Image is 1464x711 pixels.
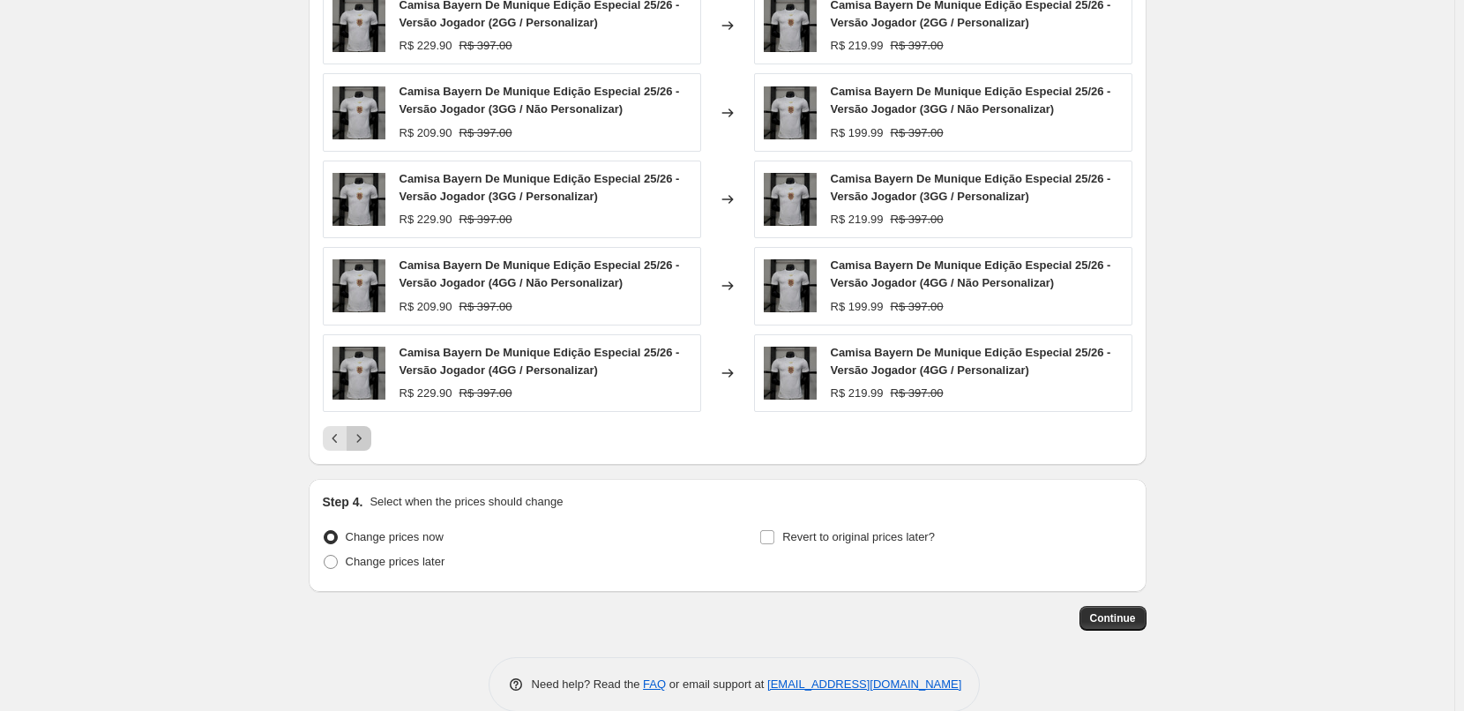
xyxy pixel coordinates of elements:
[400,346,680,377] span: Camisa Bayern De Munique Edição Especial 25/26 - Versão Jogador (4GG / Personalizar)
[831,37,884,55] div: R$ 219.99
[400,258,680,289] span: Camisa Bayern De Munique Edição Especial 25/26 - Versão Jogador (4GG / Não Personalizar)
[459,37,512,55] strike: R$ 397.00
[347,426,371,451] button: Next
[400,211,452,228] div: R$ 229.90
[1090,611,1136,625] span: Continue
[346,530,444,543] span: Change prices now
[831,385,884,402] div: R$ 219.99
[831,172,1111,203] span: Camisa Bayern De Munique Edição Especial 25/26 - Versão Jogador (3GG / Personalizar)
[370,493,563,511] p: Select when the prices should change
[764,173,817,226] img: rn-image_picker_lib_temp_28ecf578-6405-4354-b073-1f2de6f128be_80x.jpg
[831,85,1111,116] span: Camisa Bayern De Munique Edição Especial 25/26 - Versão Jogador (3GG / Não Personalizar)
[323,426,371,451] nav: Pagination
[400,85,680,116] span: Camisa Bayern De Munique Edição Especial 25/26 - Versão Jogador (3GG / Não Personalizar)
[782,530,935,543] span: Revert to original prices later?
[323,493,363,511] h2: Step 4.
[764,259,817,312] img: rn-image_picker_lib_temp_28ecf578-6405-4354-b073-1f2de6f128be_80x.jpg
[332,347,385,400] img: rn-image_picker_lib_temp_28ecf578-6405-4354-b073-1f2de6f128be_80x.jpg
[831,258,1111,289] span: Camisa Bayern De Munique Edição Especial 25/26 - Versão Jogador (4GG / Não Personalizar)
[831,211,884,228] div: R$ 219.99
[831,346,1111,377] span: Camisa Bayern De Munique Edição Especial 25/26 - Versão Jogador (4GG / Personalizar)
[891,385,944,402] strike: R$ 397.00
[332,259,385,312] img: rn-image_picker_lib_temp_28ecf578-6405-4354-b073-1f2de6f128be_80x.jpg
[891,211,944,228] strike: R$ 397.00
[459,124,512,142] strike: R$ 397.00
[332,86,385,139] img: rn-image_picker_lib_temp_28ecf578-6405-4354-b073-1f2de6f128be_80x.jpg
[666,677,767,691] span: or email support at
[891,124,944,142] strike: R$ 397.00
[643,677,666,691] a: FAQ
[400,385,452,402] div: R$ 229.90
[332,173,385,226] img: rn-image_picker_lib_temp_28ecf578-6405-4354-b073-1f2de6f128be_80x.jpg
[767,677,961,691] a: [EMAIL_ADDRESS][DOMAIN_NAME]
[831,298,884,316] div: R$ 199.99
[891,298,944,316] strike: R$ 397.00
[764,347,817,400] img: rn-image_picker_lib_temp_28ecf578-6405-4354-b073-1f2de6f128be_80x.jpg
[1079,606,1147,631] button: Continue
[459,385,512,402] strike: R$ 397.00
[400,298,452,316] div: R$ 209.90
[459,211,512,228] strike: R$ 397.00
[400,124,452,142] div: R$ 209.90
[532,677,644,691] span: Need help? Read the
[831,124,884,142] div: R$ 199.99
[346,555,445,568] span: Change prices later
[764,86,817,139] img: rn-image_picker_lib_temp_28ecf578-6405-4354-b073-1f2de6f128be_80x.jpg
[459,298,512,316] strike: R$ 397.00
[400,172,680,203] span: Camisa Bayern De Munique Edição Especial 25/26 - Versão Jogador (3GG / Personalizar)
[400,37,452,55] div: R$ 229.90
[891,37,944,55] strike: R$ 397.00
[323,426,347,451] button: Previous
